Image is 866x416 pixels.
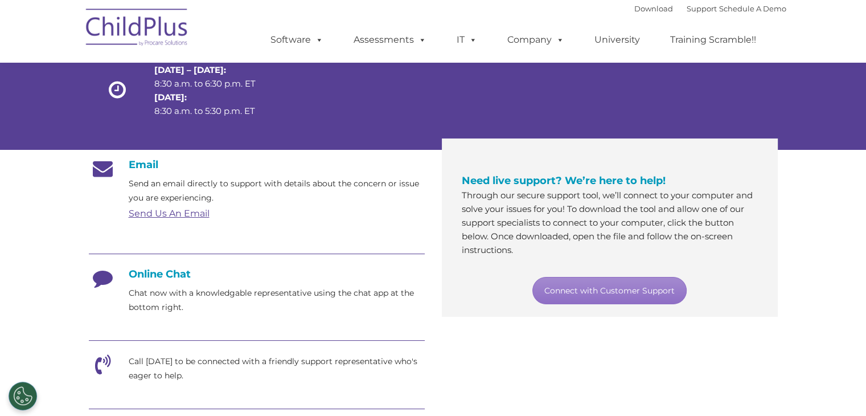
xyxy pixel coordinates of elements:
[659,28,768,51] a: Training Scramble!!
[80,1,194,58] img: ChildPlus by Procare Solutions
[462,189,758,257] p: Through our secure support tool, we’ll connect to your computer and solve your issues for you! To...
[129,354,425,383] p: Call [DATE] to be connected with a friendly support representative who's eager to help.
[634,4,786,13] font: |
[154,64,226,75] strong: [DATE] – [DATE]:
[342,28,438,51] a: Assessments
[129,286,425,315] p: Chat now with a knowledgable representative using the chat app at the bottom right.
[9,382,37,410] button: Cookies Settings
[89,158,425,171] h4: Email
[496,28,576,51] a: Company
[129,177,425,205] p: Send an email directly to support with details about the concern or issue you are experiencing.
[89,268,425,280] h4: Online Chat
[532,277,687,304] a: Connect with Customer Support
[154,92,187,103] strong: [DATE]:
[687,4,717,13] a: Support
[583,28,651,51] a: University
[719,4,786,13] a: Schedule A Demo
[154,63,275,118] p: 8:30 a.m. to 6:30 p.m. ET 8:30 a.m. to 5:30 p.m. ET
[634,4,673,13] a: Download
[259,28,335,51] a: Software
[129,208,210,219] a: Send Us An Email
[445,28,489,51] a: IT
[462,174,666,187] span: Need live support? We’re here to help!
